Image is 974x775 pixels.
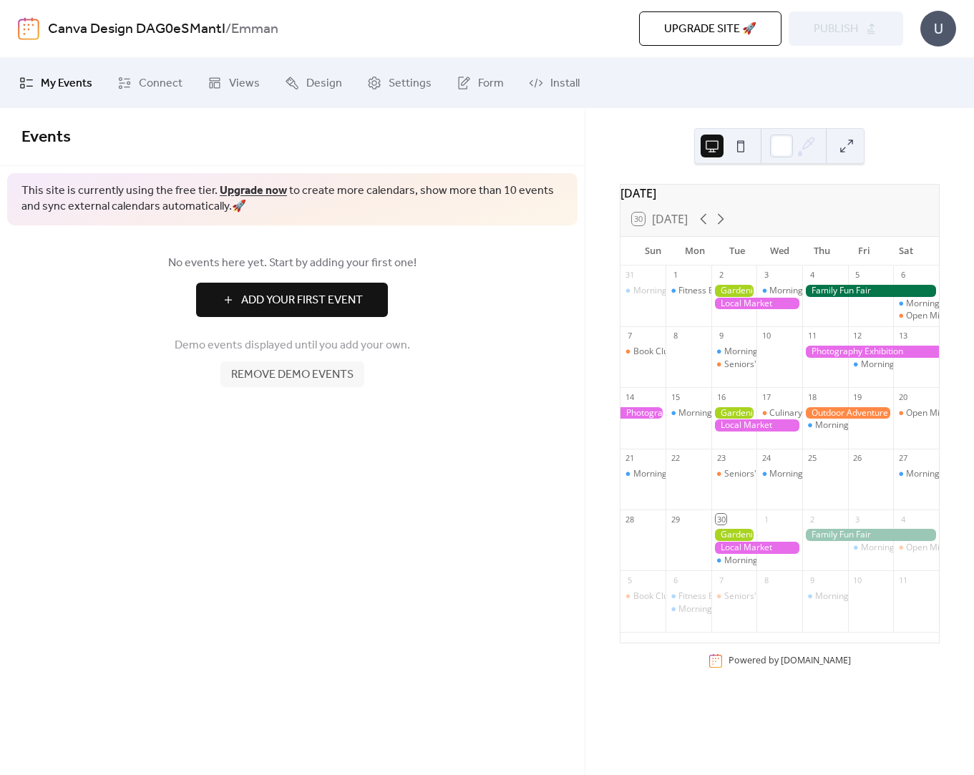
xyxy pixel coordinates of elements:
[906,310,968,322] div: Open Mic Night
[807,331,817,341] div: 11
[633,590,716,603] div: Book Club Gathering
[716,270,726,281] div: 2
[802,529,939,541] div: Family Fun Fair
[670,453,681,464] div: 22
[724,359,799,371] div: Seniors' Social Tea
[802,407,893,419] div: Outdoor Adventure Day
[21,122,71,153] span: Events
[729,655,851,667] div: Powered by
[620,346,666,358] div: Book Club Gathering
[897,575,908,585] div: 11
[446,64,515,102] a: Form
[666,285,711,297] div: Fitness Bootcamp
[848,359,894,371] div: Morning Yoga Bliss
[716,514,726,525] div: 30
[852,391,863,402] div: 19
[897,514,908,525] div: 4
[670,331,681,341] div: 8
[666,603,711,615] div: Morning Yoga Bliss
[225,16,231,43] b: /
[906,542,968,554] div: Open Mic Night
[478,75,504,92] span: Form
[761,453,771,464] div: 24
[625,331,635,341] div: 7
[639,11,781,46] button: Upgrade site 🚀
[716,453,726,464] div: 23
[852,331,863,341] div: 12
[196,283,388,317] button: Add Your First Event
[852,270,863,281] div: 5
[807,514,817,525] div: 2
[670,514,681,525] div: 29
[274,64,353,102] a: Design
[711,542,802,554] div: Local Market
[197,64,271,102] a: Views
[41,75,92,92] span: My Events
[518,64,590,102] a: Install
[893,310,939,322] div: Open Mic Night
[716,331,726,341] div: 9
[21,283,563,317] a: Add Your First Event
[139,75,182,92] span: Connect
[761,270,771,281] div: 3
[711,529,757,541] div: Gardening Workshop
[802,590,848,603] div: Morning Yoga Bliss
[666,407,711,419] div: Morning Yoga Bliss
[620,590,666,603] div: Book Club Gathering
[107,64,193,102] a: Connect
[711,346,757,358] div: Morning Yoga Bliss
[807,453,817,464] div: 25
[815,590,892,603] div: Morning Yoga Bliss
[711,285,757,297] div: Gardening Workshop
[885,237,927,265] div: Sat
[711,419,802,432] div: Local Market
[893,298,939,310] div: Morning Yoga Bliss
[843,237,885,265] div: Fri
[620,468,666,480] div: Morning Yoga Bliss
[18,17,39,40] img: logo
[724,590,799,603] div: Seniors' Social Tea
[664,21,756,38] span: Upgrade site 🚀
[848,542,894,554] div: Morning Yoga Bliss
[807,391,817,402] div: 18
[756,285,802,297] div: Morning Yoga Bliss
[306,75,342,92] span: Design
[389,75,432,92] span: Settings
[220,180,287,202] a: Upgrade now
[920,11,956,47] div: U
[897,331,908,341] div: 13
[550,75,580,92] span: Install
[852,575,863,585] div: 10
[632,237,674,265] div: Sun
[231,16,278,43] b: Emman
[678,407,755,419] div: Morning Yoga Bliss
[756,407,802,419] div: Culinary Cooking Class
[356,64,442,102] a: Settings
[175,337,410,354] span: Demo events displayed until you add your own.
[897,453,908,464] div: 27
[897,270,908,281] div: 6
[711,590,757,603] div: Seniors' Social Tea
[801,237,843,265] div: Thu
[897,391,908,402] div: 20
[625,575,635,585] div: 5
[670,575,681,585] div: 6
[620,285,666,297] div: Morning Yoga Bliss
[670,270,681,281] div: 1
[815,419,892,432] div: Morning Yoga Bliss
[229,75,260,92] span: Views
[48,16,225,43] a: Canva Design DAG0eSMantI
[724,555,801,567] div: Morning Yoga Bliss
[711,298,802,310] div: Local Market
[241,292,363,309] span: Add Your First Event
[711,468,757,480] div: Seniors' Social Tea
[620,407,666,419] div: Photography Exhibition
[716,237,759,265] div: Tue
[807,270,817,281] div: 4
[670,391,681,402] div: 15
[220,361,364,387] button: Remove demo events
[724,468,799,480] div: Seniors' Social Tea
[802,419,848,432] div: Morning Yoga Bliss
[21,183,563,215] span: This site is currently using the free tier. to create more calendars, show more than 10 events an...
[9,64,103,102] a: My Events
